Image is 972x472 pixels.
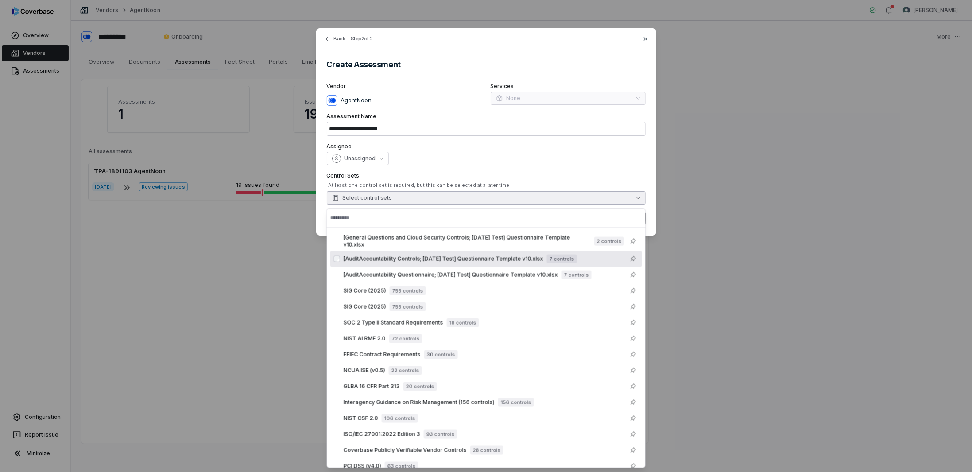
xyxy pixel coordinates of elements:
p: AgentNoon [337,96,372,105]
span: Interagency Guidance on Risk Management (156 controls) [344,399,495,406]
span: Step 2 of 2 [351,35,373,42]
span: ISO/IEC 27001:2022 Edition 3 [344,431,420,438]
span: 63 controls [385,462,418,471]
span: NIST AI RMF 2.0 [344,335,386,342]
span: PCI DSS (v4.0) [344,463,381,470]
span: [AuditAccountability Questionnaire; [DATE] Test] Questionnaire Template v10.xlsx [344,271,558,279]
span: 755 controls [390,286,426,295]
span: 156 controls [498,398,534,407]
span: Coverbase Publicly Verifiable Vendor Controls [344,447,467,454]
span: GLBA 16 CFR Part 313 [344,383,400,390]
span: Select control sets [332,194,392,201]
span: [AuditAccountability Controls; [DATE] Test] Questionnaire Template v10.xlsx [344,255,543,263]
label: Control Sets [327,172,646,179]
span: 20 controls [403,382,437,391]
button: Back [321,31,348,47]
span: NIST CSF 2.0 [344,415,378,422]
span: 106 controls [382,414,418,423]
span: NCUA ISE (v0.5) [344,367,385,374]
span: 72 controls [389,334,422,343]
span: SOC 2 Type II Standard Requirements [344,319,443,326]
span: SIG Core (2025) [344,287,386,294]
label: Assessment Name [327,113,646,120]
span: 7 controls [562,271,592,279]
span: [General Questions and Cloud Security Controls; [DATE] Test] Questionnaire Template v10.xlsx [344,234,591,248]
span: Unassigned [345,155,376,162]
span: 2 controls [594,237,624,246]
label: Assignee [327,143,646,150]
span: SIG Core (2025) [344,303,386,310]
span: FFIEC Contract Requirements [344,351,421,358]
span: 28 controls [470,446,503,455]
span: 22 controls [389,366,422,375]
span: 30 controls [424,350,458,359]
span: Create Assessment [327,60,401,69]
label: Services [491,83,646,90]
div: At least one control set is required, but this can be selected at a later time. [329,182,646,189]
span: 7 controls [547,255,577,263]
span: 18 controls [447,318,479,327]
span: 93 controls [424,430,457,439]
span: Vendor [327,83,346,90]
span: 755 controls [390,302,426,311]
